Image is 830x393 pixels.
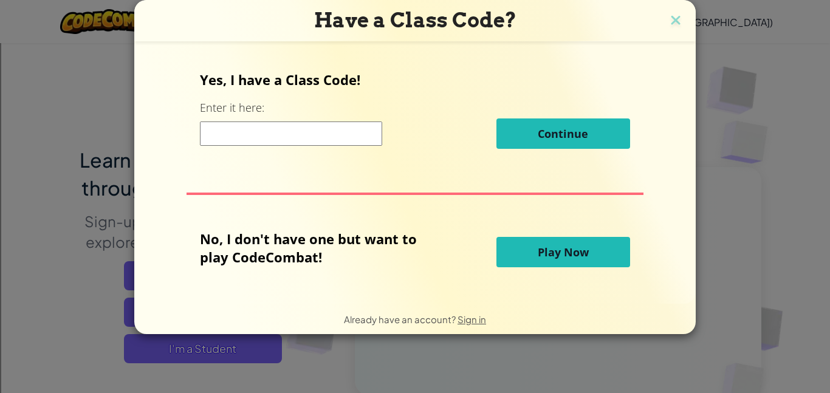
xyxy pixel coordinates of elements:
[5,49,825,60] div: Options
[5,81,825,92] div: Move To ...
[5,60,825,70] div: Sign out
[5,27,825,38] div: Move To ...
[314,8,516,32] span: Have a Class Code?
[200,100,264,115] label: Enter it here:
[5,70,825,81] div: Rename
[458,313,486,325] a: Sign in
[5,5,825,16] div: Sort A > Z
[496,237,630,267] button: Play Now
[200,70,629,89] p: Yes, I have a Class Code!
[538,245,589,259] span: Play Now
[200,230,435,266] p: No, I don't have one but want to play CodeCombat!
[5,16,825,27] div: Sort New > Old
[496,118,630,149] button: Continue
[668,12,684,30] img: close icon
[344,313,458,325] span: Already have an account?
[538,126,588,141] span: Continue
[5,38,825,49] div: Delete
